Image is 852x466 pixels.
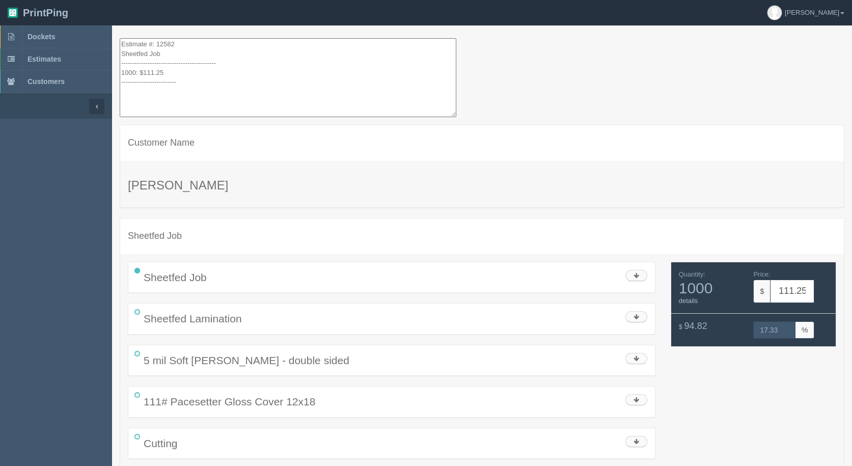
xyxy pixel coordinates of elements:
[144,396,315,407] span: 111# Pacesetter Gloss Cover 12x18
[120,38,456,117] textarea: Estimate #: 12582 Sheetfed Job ------------------------------------------- 1000: $111.25 --------...
[28,55,61,63] span: Estimates
[128,231,836,241] h4: Sheetfed Job
[679,280,746,296] span: 1000
[8,8,18,18] img: logo-3e63b451c926e2ac314895c53de4908e5d424f24456219fb08d385ab2e579770.png
[128,179,836,192] h3: [PERSON_NAME]
[753,270,770,278] span: Price:
[144,271,207,283] span: Sheetfed Job
[144,313,242,324] span: Sheetfed Lamination
[144,437,178,449] span: Cutting
[128,138,836,148] h4: Customer Name
[684,321,707,331] span: 94.82
[28,77,65,86] span: Customers
[679,323,682,331] span: $
[144,354,349,366] span: 5 mil Soft [PERSON_NAME] - double sided
[767,6,782,20] img: avatar_default-7531ab5dedf162e01f1e0bb0964e6a185e93c5c22dfe317fb01d7f8cd2b1632c.jpg
[795,321,814,339] span: %
[679,270,705,278] span: Quantity:
[28,33,55,41] span: Dockets
[753,280,770,303] span: $
[679,297,698,305] a: details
